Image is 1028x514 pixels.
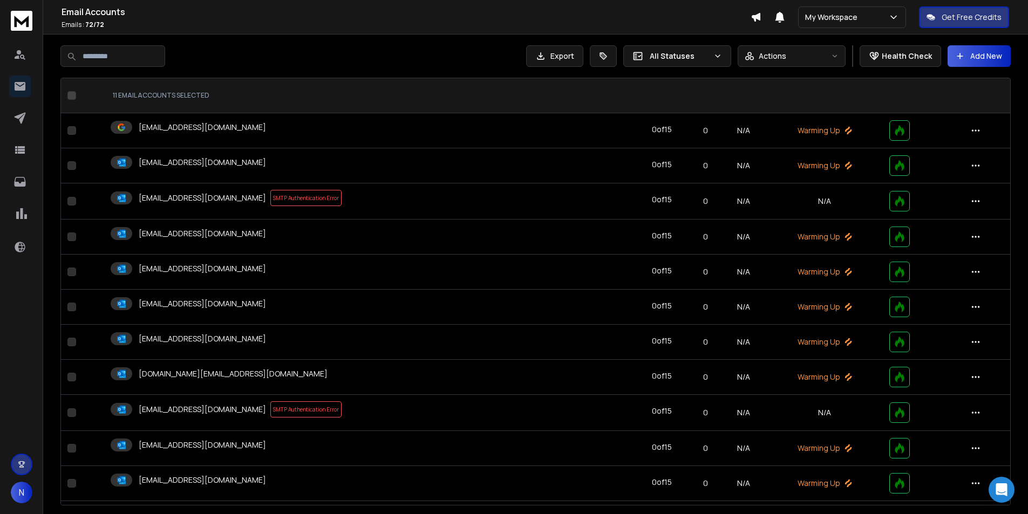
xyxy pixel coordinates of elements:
p: My Workspace [805,12,862,23]
p: [EMAIL_ADDRESS][DOMAIN_NAME] [139,404,266,415]
td: N/A [721,255,766,290]
td: N/A [721,220,766,255]
p: [EMAIL_ADDRESS][DOMAIN_NAME] [139,440,266,450]
p: 0 [697,196,714,207]
div: 11 EMAIL ACCOUNTS SELECTED [113,91,625,100]
div: 0 of 15 [652,300,672,311]
td: N/A [721,290,766,325]
p: Warming Up [773,372,877,382]
button: N [11,482,32,503]
p: Warming Up [773,266,877,277]
p: [EMAIL_ADDRESS][DOMAIN_NAME] [139,475,266,485]
p: 0 [697,478,714,489]
p: 0 [697,372,714,382]
p: 0 [697,443,714,454]
div: 0 of 15 [652,265,672,276]
p: [EMAIL_ADDRESS][DOMAIN_NAME] [139,157,266,168]
p: 0 [697,301,714,312]
button: Get Free Credits [919,6,1009,28]
p: [EMAIL_ADDRESS][DOMAIN_NAME] [139,263,266,274]
p: Get Free Credits [942,12,1002,23]
p: [EMAIL_ADDRESS][DOMAIN_NAME] [139,228,266,239]
img: logo [11,11,32,31]
p: [EMAIL_ADDRESS][DOMAIN_NAME] [139,122,266,133]
div: 0 of 15 [652,230,672,241]
div: 0 of 15 [652,194,672,205]
p: 0 [697,337,714,347]
td: N/A [721,395,766,431]
td: N/A [721,148,766,183]
p: Warming Up [773,301,877,312]
span: SMTP Authentication Error [270,401,342,417]
button: Export [526,45,583,67]
p: All Statuses [650,51,709,61]
p: N/A [773,196,877,207]
p: Actions [759,51,786,61]
button: Health Check [860,45,941,67]
div: 0 of 15 [652,371,672,381]
p: [EMAIL_ADDRESS][DOMAIN_NAME] [139,193,266,203]
p: Warming Up [773,231,877,242]
div: 0 of 15 [652,477,672,488]
p: 0 [697,407,714,418]
span: 72 / 72 [85,20,104,29]
p: Warming Up [773,443,877,454]
div: 0 of 15 [652,442,672,453]
p: Warming Up [773,160,877,171]
button: Add New [948,45,1011,67]
div: Open Intercom Messenger [989,477,1015,503]
p: [EMAIL_ADDRESS][DOMAIN_NAME] [139,298,266,309]
div: 0 of 15 [652,159,672,170]
td: N/A [721,325,766,360]
div: 0 of 15 [652,406,672,416]
p: Warming Up [773,478,877,489]
p: Warming Up [773,125,877,136]
p: 0 [697,266,714,277]
td: N/A [721,360,766,395]
div: 0 of 15 [652,335,672,346]
span: SMTP Authentication Error [270,190,342,206]
p: N/A [773,407,877,418]
p: 0 [697,160,714,171]
p: 0 [697,231,714,242]
p: [EMAIL_ADDRESS][DOMAIN_NAME] [139,333,266,344]
p: Health Check [882,51,932,61]
div: 0 of 15 [652,124,672,135]
h1: Email Accounts [62,5,751,18]
td: N/A [721,466,766,501]
p: Warming Up [773,337,877,347]
td: N/A [721,431,766,466]
p: [DOMAIN_NAME][EMAIL_ADDRESS][DOMAIN_NAME] [139,368,328,379]
p: 0 [697,125,714,136]
td: N/A [721,183,766,220]
td: N/A [721,113,766,148]
p: Emails : [62,20,751,29]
